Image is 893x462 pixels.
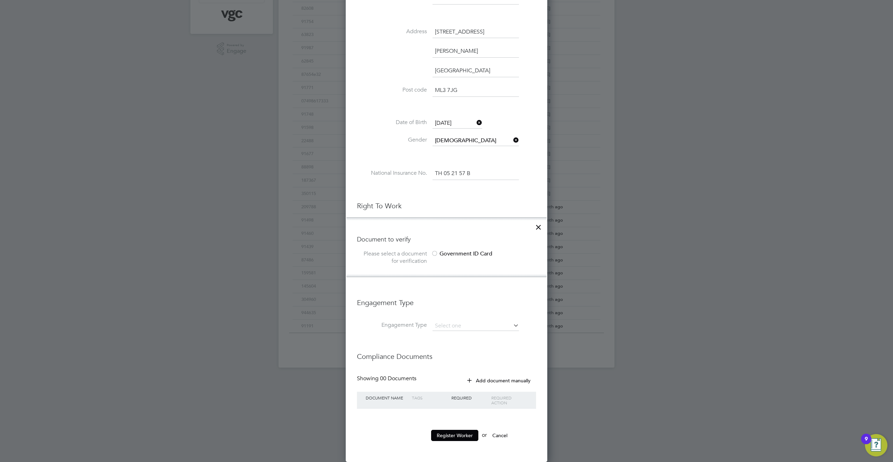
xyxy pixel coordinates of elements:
label: Post code [357,86,427,94]
div: 9 [865,439,868,448]
button: Open Resource Center, 9 new notifications [865,434,887,456]
button: Cancel [487,430,513,441]
input: Address line 1 [433,26,519,38]
input: Address line 3 [433,65,519,77]
label: Please select a document for verification [357,250,427,265]
input: Select one [433,136,519,146]
input: Address line 2 [433,45,519,58]
button: Add document manually [462,375,536,386]
label: Gender [357,136,427,144]
li: or [357,430,536,448]
h3: Right To Work [357,201,536,210]
button: Register Worker [431,430,478,441]
div: Document Name [364,392,410,404]
input: Select one [433,118,482,129]
div: Required Action [490,392,529,409]
input: Select one [433,321,519,331]
h4: Document to verify [357,235,536,243]
label: Address [357,28,427,35]
span: 00 Documents [380,375,416,382]
h3: Compliance Documents [357,345,536,361]
label: Engagement Type [357,322,427,329]
h3: Engagement Type [357,291,536,307]
div: Showing [357,375,418,382]
div: Government ID Card [431,250,536,258]
label: Date of Birth [357,119,427,126]
div: Tags [410,392,450,404]
div: Required [450,392,489,404]
label: National Insurance No. [357,169,427,177]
